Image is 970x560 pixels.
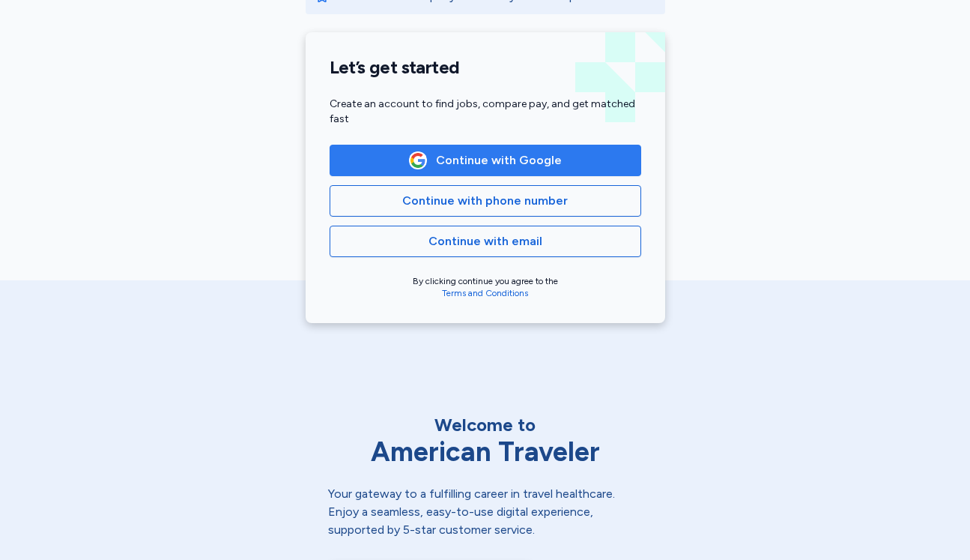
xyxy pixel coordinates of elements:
button: Continue with email [330,226,641,257]
div: Create an account to find jobs, compare pay, and get matched fast [330,97,641,127]
img: Google Logo [410,152,426,169]
span: Continue with Google [436,151,562,169]
div: Welcome to [328,413,643,437]
div: By clicking continue you agree to the [330,275,641,299]
a: Terms and Conditions [442,288,528,298]
h1: Let’s get started [330,56,641,79]
div: Your gateway to a fulfilling career in travel healthcare. Enjoy a seamless, easy-to-use digital e... [328,485,643,539]
div: American Traveler [328,437,643,467]
span: Continue with phone number [402,192,568,210]
span: Continue with email [428,232,542,250]
button: Continue with phone number [330,185,641,217]
button: Google LogoContinue with Google [330,145,641,176]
